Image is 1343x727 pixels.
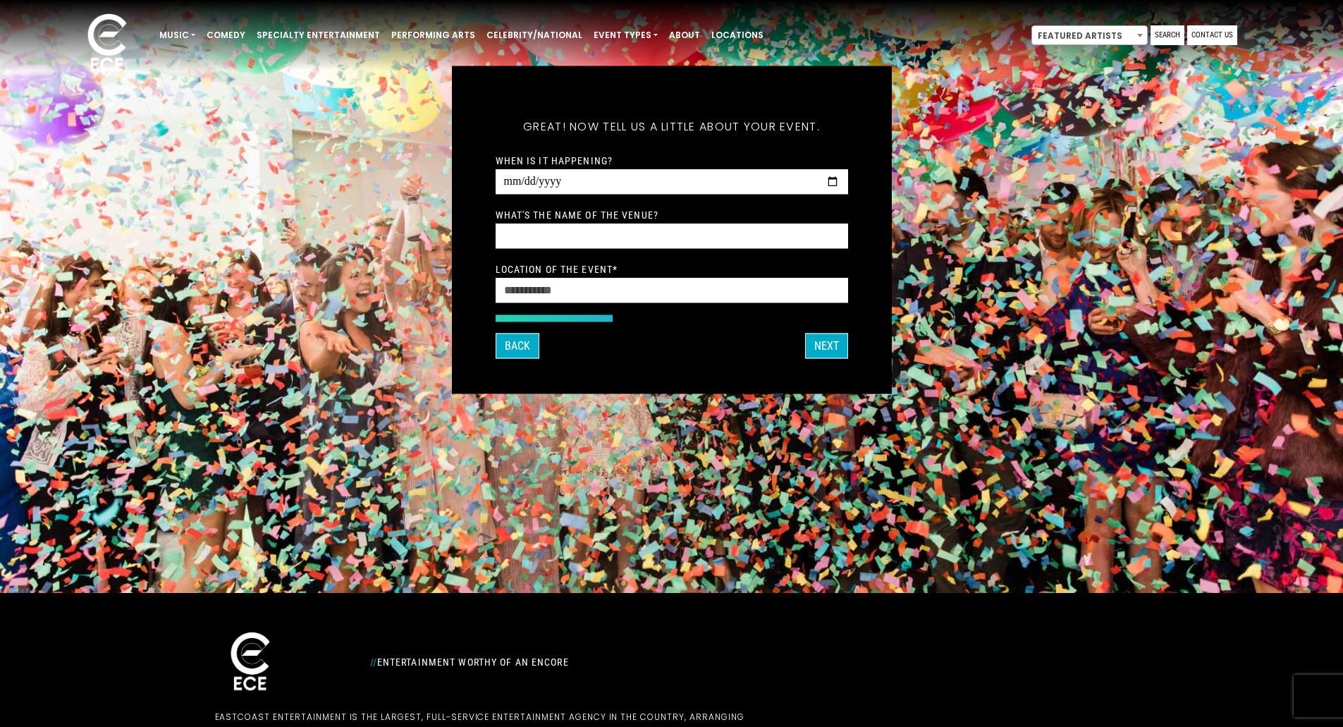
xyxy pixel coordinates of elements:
[706,23,769,47] a: Locations
[1032,26,1147,46] span: Featured Artists
[496,154,613,166] label: When is it happening?
[386,23,481,47] a: Performing Arts
[154,23,201,47] a: Music
[251,23,386,47] a: Specialty Entertainment
[201,23,251,47] a: Comedy
[805,333,848,358] button: Next
[496,208,658,221] label: What's the name of the venue?
[663,23,706,47] a: About
[215,628,286,697] img: ece_new_logo_whitev2-1.png
[72,10,142,78] img: ece_new_logo_whitev2-1.png
[496,333,539,358] button: Back
[370,656,377,668] span: //
[362,651,827,673] div: Entertainment Worthy of an Encore
[1187,25,1237,45] a: Contact Us
[496,101,848,152] h5: Great! Now tell us a little about your event.
[1031,25,1148,45] span: Featured Artists
[1151,25,1184,45] a: Search
[496,262,618,275] label: Location of the event
[588,23,663,47] a: Event Types
[481,23,588,47] a: Celebrity/National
